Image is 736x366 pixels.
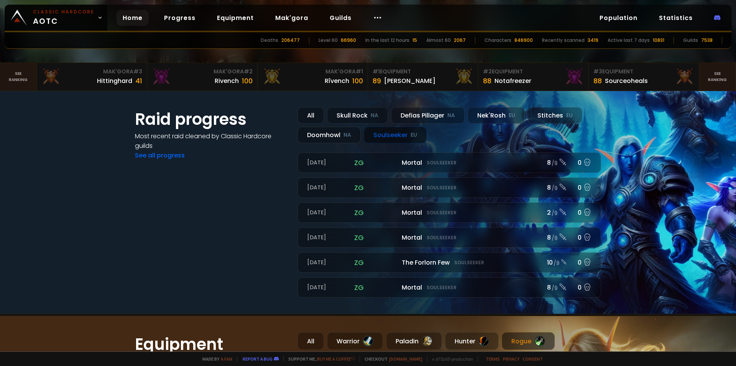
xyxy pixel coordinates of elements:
div: Skull Rock [327,107,388,124]
div: Rogue [502,332,555,350]
a: [DATE]zgMortalSoulseeker8 /90 [297,227,601,248]
a: Terms [486,356,500,362]
a: Population [593,10,644,26]
small: EU [566,112,573,119]
div: 846900 [514,37,533,44]
a: Mak'Gora#3Hittinghard41 [37,63,147,91]
div: 7538 [701,37,713,44]
div: 15 [412,37,417,44]
div: Mak'Gora [41,68,142,76]
span: Made by [198,356,232,362]
div: Deaths [261,37,278,44]
div: Recently scanned [542,37,585,44]
div: Hunter [445,332,499,350]
a: Privacy [503,356,519,362]
div: [PERSON_NAME] [384,76,435,86]
div: Stitches [528,107,582,124]
a: #1Equipment89[PERSON_NAME] [368,63,478,91]
a: Consent [522,356,543,362]
div: 66960 [341,37,356,44]
div: Sourceoheals [605,76,648,86]
div: Hittinghard [97,76,132,86]
div: Equipment [593,68,694,76]
div: Guilds [683,37,698,44]
span: # 2 [483,68,492,75]
a: Home [117,10,149,26]
div: In the last 12 hours [365,37,409,44]
span: Support me, [283,356,355,362]
div: Equipment [483,68,584,76]
a: [DOMAIN_NAME] [389,356,422,362]
a: #2Equipment88Notafreezer [478,63,589,91]
span: Checkout [360,356,422,362]
h1: Raid progress [135,107,288,131]
div: Mak'Gora [262,68,363,76]
div: 100 [242,76,253,86]
a: Statistics [653,10,699,26]
small: NA [343,131,351,139]
div: 10831 [653,37,664,44]
small: EU [411,131,417,139]
a: Buy me a coffee [317,356,355,362]
a: Progress [158,10,202,26]
div: Mak'Gora [152,68,253,76]
div: 89 [373,76,381,86]
a: Report a bug [243,356,273,362]
a: [DATE]zgMortalSoulseeker8 /90 [297,177,601,198]
a: a fan [221,356,232,362]
a: See all progress [135,151,185,160]
div: Doomhowl [297,127,361,143]
div: Notafreezer [495,76,531,86]
div: All [297,332,324,350]
a: Mak'gora [269,10,314,26]
div: 41 [135,76,142,86]
a: [DATE]zgMortalSoulseeker8 /90 [297,152,601,173]
div: 100 [352,76,363,86]
span: # 1 [373,68,380,75]
a: [DATE]zgMortalSoulseeker2 /90 [297,202,601,223]
span: # 2 [244,68,253,75]
a: #3Equipment88Sourceoheals [589,63,699,91]
h4: Most recent raid cleaned by Classic Hardcore guilds [135,131,288,151]
div: Rîvench [325,76,349,86]
a: Guilds [324,10,358,26]
span: v. d752d5 - production [427,356,473,362]
div: Soulseeker [364,127,427,143]
div: All [297,107,324,124]
a: [DATE]zgMortalSoulseeker8 /90 [297,277,601,298]
small: Classic Hardcore [33,8,94,15]
div: Defias Pillager [391,107,465,124]
div: Equipment [373,68,473,76]
div: Paladin [386,332,442,350]
small: NA [447,112,455,119]
a: [DATE]zgThe Forlorn FewSoulseeker10 /90 [297,252,601,273]
div: Rivench [215,76,239,86]
div: Almost 60 [426,37,451,44]
a: Mak'Gora#1Rîvench100 [258,63,368,91]
small: NA [371,112,378,119]
div: Nek'Rosh [468,107,525,124]
a: Equipment [211,10,260,26]
span: # 3 [593,68,602,75]
div: Characters [485,37,511,44]
div: 88 [483,76,491,86]
div: 3419 [588,37,598,44]
div: 88 [593,76,602,86]
span: # 1 [356,68,363,75]
div: Active last 7 days [608,37,650,44]
div: Warrior [327,332,383,350]
a: Seeranking [699,63,736,91]
span: # 3 [133,68,142,75]
span: AOTC [33,8,94,27]
div: 206477 [281,37,300,44]
a: Classic HardcoreAOTC [5,5,107,31]
small: EU [509,112,515,119]
div: 2067 [454,37,466,44]
div: Level 60 [319,37,338,44]
a: Mak'Gora#2Rivench100 [147,63,258,91]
